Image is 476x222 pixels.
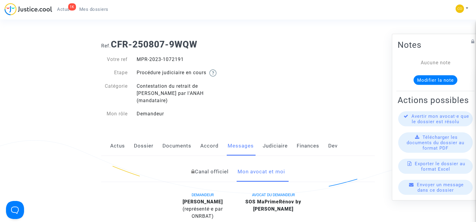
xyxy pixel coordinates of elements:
a: Documents [162,136,191,156]
span: DEMANDEUR [192,193,214,197]
span: Envoyer un message dans ce dossier [417,182,464,193]
div: Contestation du retrait de [PERSON_NAME] par l'ANAH (mandataire) [132,83,238,104]
a: Dev [328,136,338,156]
span: AVOCAT DU DEMANDEUR [252,193,295,197]
div: MPR-2023-1072191 [132,56,238,63]
div: Catégorie [97,83,132,104]
span: Ref. [101,43,111,49]
div: 1K [68,3,76,11]
a: Mes dossiers [74,5,113,14]
a: Actus [110,136,125,156]
b: CFR-250807-9WQW [111,39,197,50]
img: help.svg [209,69,217,77]
span: Mes dossiers [79,7,108,12]
h2: Actions possibles [398,95,473,105]
span: Exporter le dossier au format Excel [415,161,465,172]
a: 1KActus [52,5,74,14]
div: Aucune note [407,59,464,66]
a: Canal officiel [191,162,229,182]
div: Votre ref [97,56,132,63]
div: Mon rôle [97,110,132,117]
a: Finances [297,136,319,156]
a: Accord [200,136,219,156]
a: Dossier [134,136,153,156]
span: Avertir mon avocat·e que le dossier est résolu [411,113,469,124]
img: jc-logo.svg [5,3,52,15]
div: Etape [97,69,132,77]
span: (représenté·e par ONRBAT) [183,206,223,219]
span: Télécharger les documents du dossier au format PDF [407,134,464,151]
iframe: Help Scout Beacon - Open [6,201,24,219]
button: Modifier la note [414,75,457,85]
a: Mon avocat et moi [238,162,285,182]
a: Judiciaire [263,136,288,156]
b: SOS MaPrimeRénov by [PERSON_NAME] [245,199,301,212]
div: Procédure judiciaire en cours [132,69,238,77]
h2: Notes [398,39,473,50]
div: Demandeur [132,110,238,117]
b: [PERSON_NAME] [183,199,223,205]
a: Messages [228,136,254,156]
img: 84a266a8493598cb3cce1313e02c3431 [456,5,464,13]
span: Actus [57,7,70,12]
